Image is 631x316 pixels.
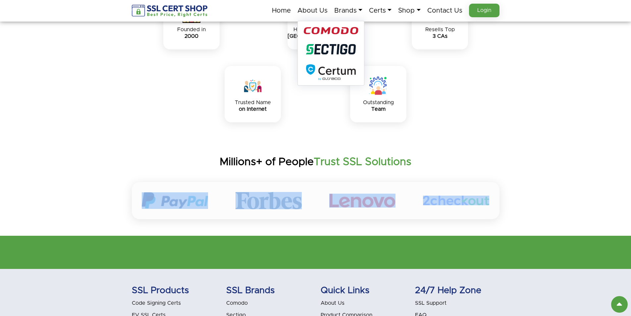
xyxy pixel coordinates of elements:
[288,26,344,39] p: Headquartered in
[398,4,420,18] a: Shop
[469,4,500,17] a: Login
[321,300,344,306] a: About Us
[132,300,181,306] a: Code Signing Certs
[236,192,302,209] img: Forbes
[235,99,271,112] p: Trusted Name
[177,26,206,39] p: Founded in
[243,76,263,96] img: Bond of Trust through SSL
[306,64,356,80] img: xcertum.png.pagespeed.ic.qHxkbHYdEC.webp
[132,5,208,17] img: sslcertshop-logo
[304,27,358,35] img: xcomodo.png.pagespeed.ic.xm7aNvN2uk.webp
[297,4,328,18] a: About Us
[369,4,392,18] a: Certs
[132,285,216,296] h5: SSL Products
[314,157,411,167] strong: Trust SSL Solutions
[306,44,356,54] img: xsectigo.png.pagespeed.ic.dXN--zyR9b.webp
[226,300,248,306] a: Comodo
[425,26,454,39] p: Resells Top
[425,33,454,39] strong: 3 CAs
[182,3,201,23] img: People watching Building
[423,196,489,205] img: Checkout
[235,106,271,112] strong: on Internet
[272,4,291,18] a: Home
[321,285,405,296] h5: Quick Links
[363,106,394,112] strong: Team
[288,33,344,39] strong: [GEOGRAPHIC_DATA]
[329,194,395,208] img: lenovo
[132,156,500,169] h2: Millions+ of People
[142,192,208,209] img: paypal
[368,76,388,96] img: Three person thinking
[226,285,311,296] h5: SSL Brands
[415,285,500,296] h5: 24/7 Help Zone
[427,4,462,18] a: Contact Us
[415,300,447,306] a: SSL Support
[430,3,450,23] img: SSL Certificate in Computer
[334,4,362,18] a: Brands
[363,99,394,112] p: Outstanding
[177,33,206,39] strong: 2000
